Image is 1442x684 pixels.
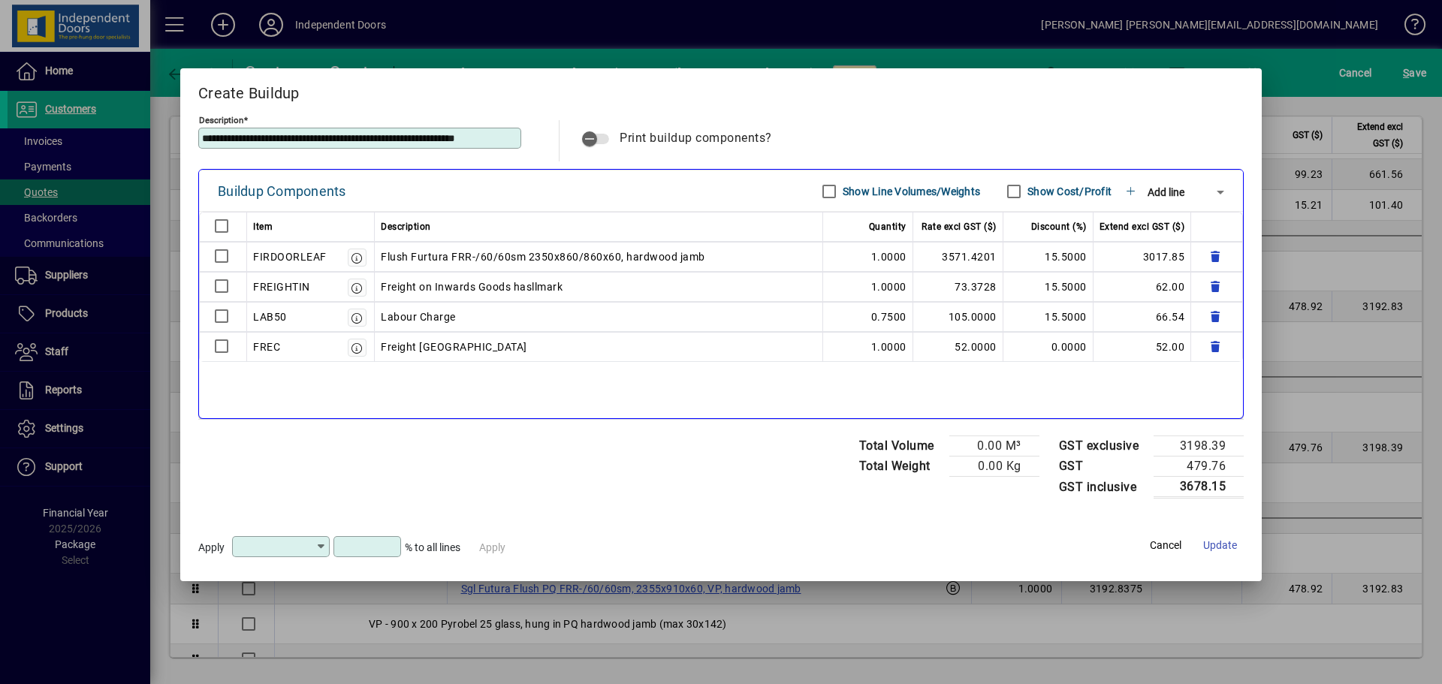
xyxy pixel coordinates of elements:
[375,332,823,362] td: Freight [GEOGRAPHIC_DATA]
[1051,457,1154,477] td: GST
[919,308,997,326] div: 105.0000
[1094,302,1192,332] td: 66.54
[218,179,346,203] div: Buildup Components
[180,68,1262,112] h2: Create Buildup
[823,332,913,362] td: 1.0000
[199,115,243,125] mat-label: Description
[1196,532,1244,559] button: Update
[1100,218,1185,236] span: Extend excl GST ($)
[381,218,431,236] span: Description
[1031,218,1087,236] span: Discount (%)
[852,457,949,477] td: Total Weight
[1150,538,1181,553] span: Cancel
[1154,477,1244,498] td: 3678.15
[1003,242,1094,272] td: 15.5000
[1051,477,1154,498] td: GST inclusive
[919,338,997,356] div: 52.0000
[1094,272,1192,302] td: 62.00
[375,272,823,302] td: Freight on Inwards Goods hasllmark
[1203,538,1237,553] span: Update
[949,457,1039,477] td: 0.00 Kg
[253,248,327,266] div: FIRDOORLEAF
[405,541,460,553] span: % to all lines
[823,242,913,272] td: 1.0000
[919,248,997,266] div: 3571.4201
[840,184,980,199] label: Show Line Volumes/Weights
[375,302,823,332] td: Labour Charge
[1003,332,1094,362] td: 0.0000
[949,436,1039,457] td: 0.00 M³
[253,278,310,296] div: FREIGHTIN
[823,302,913,332] td: 0.7500
[1154,436,1244,457] td: 3198.39
[1003,272,1094,302] td: 15.5000
[852,436,949,457] td: Total Volume
[620,131,772,145] span: Print buildup components?
[198,541,225,553] span: Apply
[1024,184,1112,199] label: Show Cost/Profit
[823,272,913,302] td: 1.0000
[1094,332,1192,362] td: 52.00
[1094,242,1192,272] td: 3017.85
[375,242,823,272] td: Flush Furtura FRR-/60/60sm 2350x860/860x60, hardwood jamb
[922,218,997,236] span: Rate excl GST ($)
[1142,532,1190,559] button: Cancel
[869,218,907,236] span: Quantity
[1154,457,1244,477] td: 479.76
[253,218,273,236] span: Item
[919,278,997,296] div: 73.3728
[1003,302,1094,332] td: 15.5000
[253,338,280,356] div: FREC
[1148,186,1184,198] span: Add line
[1051,436,1154,457] td: GST exclusive
[253,308,287,326] div: LAB50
